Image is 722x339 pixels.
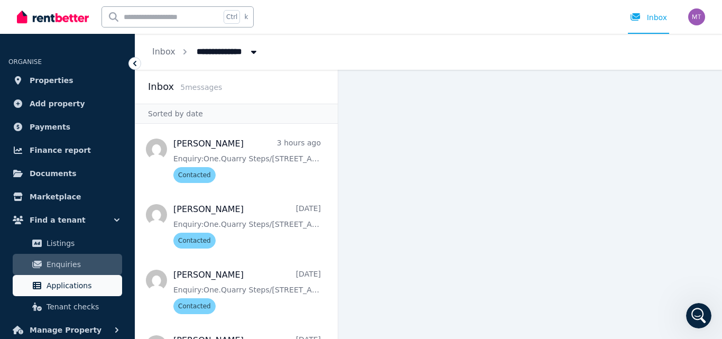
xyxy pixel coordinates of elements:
[8,58,42,66] span: ORGANISE
[30,74,73,87] span: Properties
[148,79,174,94] h2: Inbox
[17,9,89,25] img: RentBetter
[180,83,222,91] span: 5 message s
[630,12,667,23] div: Inbox
[13,275,122,296] a: Applications
[135,34,276,70] nav: Breadcrumb
[47,174,195,195] div: Thanks for requesting a Rental Estimate Report from RentBetter.
[8,20,203,52] div: MARIO says…
[173,269,321,314] a: [PERSON_NAME][DATE]Enquiry:One.Quarry Steps/[STREET_ADDRESS].Contacted
[30,6,47,23] img: Profile image for Dan
[173,203,321,249] a: [PERSON_NAME][DATE]Enquiry:One.Quarry Steps/[STREET_ADDRESS].Contacted
[47,237,118,250] span: Listings
[8,70,126,91] a: Properties
[8,99,173,143] div: If you look into email from RentBetter in your mailbox, could you confirm the last email you rece...
[8,99,203,152] div: Dan says…
[17,106,165,137] div: If you look into email from RentBetter in your mailbox, could you confirm the last email you rece...
[33,258,42,267] button: Gif picker
[9,236,202,254] textarea: Message…
[38,152,203,237] div: [DATE] Hi [PERSON_NAME],Thanks for requesting a Rental Estimate Report from RentBetter.The report...
[30,190,81,203] span: Marketplace
[30,324,101,336] span: Manage Property
[47,300,118,313] span: Tenant checks
[47,279,118,292] span: Applications
[135,124,338,339] nav: Message list
[8,76,203,100] div: Dan says…
[47,200,195,231] div: The report includes market intelligence on pricing and recent data on similar properties in your ...
[181,254,198,271] button: Send a message…
[688,8,705,25] img: MARIO TOSATTO
[86,20,203,43] div: both empty spam and Junk
[224,10,240,24] span: Ctrl
[13,254,122,275] a: Enquiries
[8,93,126,114] a: Add property
[47,158,195,169] div: [DATE] Hi [PERSON_NAME],
[51,13,127,24] p: Active in the last 15m
[8,152,203,239] div: MARIO says…
[8,209,126,231] button: Find a tenant
[244,13,248,21] span: k
[30,214,86,226] span: Find a tenant
[47,258,118,271] span: Enquiries
[51,5,120,13] h1: [PERSON_NAME]
[95,26,195,37] div: both empty spam and Junk
[17,82,139,93] div: Let me run a quick investigation.
[13,233,122,254] a: Listings
[8,116,126,138] a: Payments
[8,140,126,161] a: Finance report
[152,47,175,57] a: Inbox
[8,51,109,75] div: Thanks for confirming.
[7,4,27,24] button: go back
[30,167,77,180] span: Documents
[173,138,321,183] a: [PERSON_NAME]3 hours agoEnquiry:One.Quarry Steps/[STREET_ADDRESS].Contacted
[17,58,100,68] div: Thanks for confirming.
[30,121,70,133] span: Payments
[8,186,126,207] a: Marketplace
[8,163,126,184] a: Documents
[13,296,122,317] a: Tenant checks
[50,258,59,267] button: Upload attachment
[16,258,25,267] button: Emoji picker
[686,303,711,328] iframe: Intercom live chat
[30,97,85,110] span: Add property
[135,104,338,124] div: Sorted by date
[8,76,147,99] div: Let me run a quick investigation.
[8,51,203,76] div: Dan says…
[30,144,91,157] span: Finance report
[184,4,205,24] button: Home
